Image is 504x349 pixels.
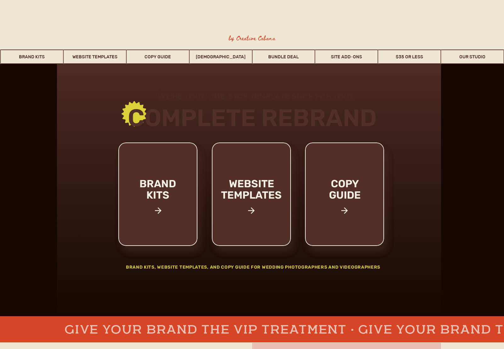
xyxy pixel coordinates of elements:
[224,34,281,43] h3: by Creative Cabana
[1,49,63,64] a: Brand Kits
[82,105,422,131] h2: Complete rebrand
[441,49,504,64] a: Our Studio
[131,178,184,222] a: brand kits
[210,178,293,214] a: website templates
[112,264,394,273] h2: Brand Kits, website templates, and Copy Guide for wedding photographers and videographers
[378,49,441,64] a: $35 or Less
[316,178,374,222] a: copy guide
[127,49,189,64] a: Copy Guide
[113,92,400,100] h2: we're your one-stop template shop for your
[190,49,252,64] a: [DEMOGRAPHIC_DATA]
[252,49,315,64] a: Bundle Deal
[64,49,126,64] a: Website Templates
[315,49,378,64] a: Site Add-Ons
